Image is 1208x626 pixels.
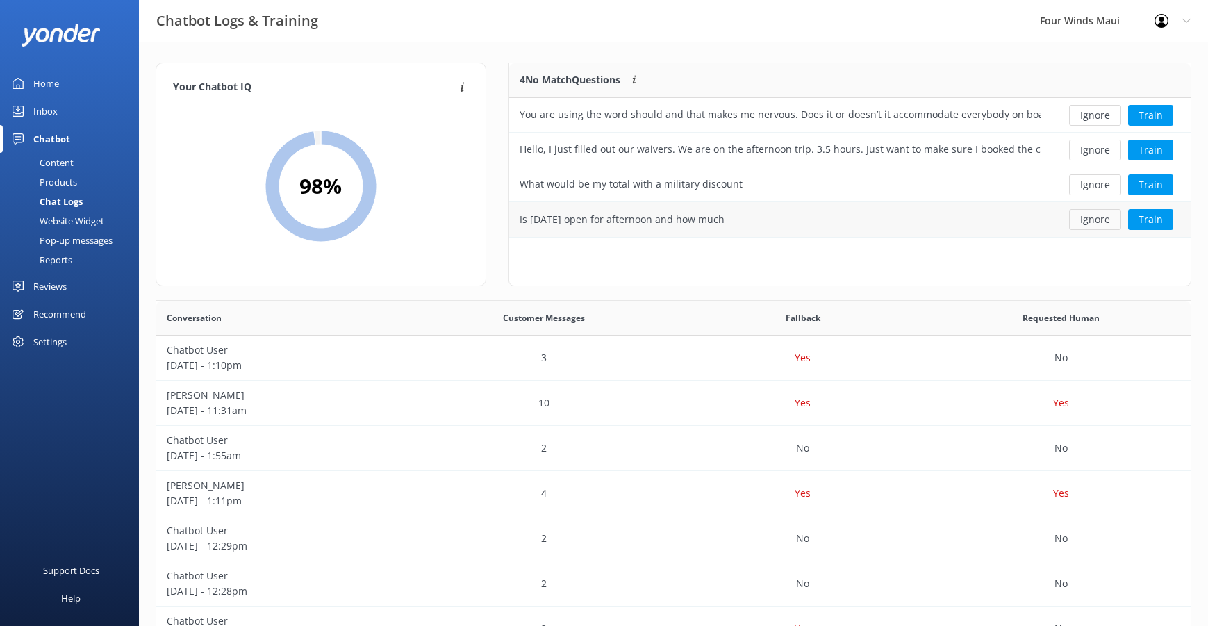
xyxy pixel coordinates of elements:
[167,388,404,403] p: [PERSON_NAME]
[1069,140,1121,160] button: Ignore
[1054,440,1068,456] p: No
[541,531,547,546] p: 2
[156,471,1191,516] div: row
[520,107,1041,122] div: You are using the word should and that makes me nervous. Does it or doesn’t it accommodate everyb...
[8,172,139,192] a: Products
[1053,395,1069,411] p: Yes
[8,192,139,211] a: Chat Logs
[33,300,86,328] div: Recommend
[541,440,547,456] p: 2
[8,231,139,250] a: Pop-up messages
[509,167,1191,202] div: row
[520,212,725,227] div: Is [DATE] open for afternoon and how much
[8,211,104,231] div: Website Widget
[167,358,404,373] p: [DATE] - 1:10pm
[1054,576,1068,591] p: No
[503,311,585,324] span: Customer Messages
[520,176,743,192] div: What would be my total with a military discount
[33,125,70,153] div: Chatbot
[8,153,139,172] a: Content
[8,153,74,172] div: Content
[509,98,1191,237] div: grid
[21,24,101,47] img: yonder-white-logo.png
[33,97,58,125] div: Inbox
[156,426,1191,471] div: row
[167,523,404,538] p: Chatbot User
[167,403,404,418] p: [DATE] - 11:31am
[167,448,404,463] p: [DATE] - 1:55am
[795,486,811,501] p: Yes
[1069,105,1121,126] button: Ignore
[795,395,811,411] p: Yes
[541,350,547,365] p: 3
[33,328,67,356] div: Settings
[541,486,547,501] p: 4
[1054,531,1068,546] p: No
[156,381,1191,426] div: row
[1128,174,1173,195] button: Train
[520,72,620,88] p: 4 No Match Questions
[1128,140,1173,160] button: Train
[1069,174,1121,195] button: Ignore
[1128,209,1173,230] button: Train
[156,336,1191,381] div: row
[167,493,404,509] p: [DATE] - 1:11pm
[43,557,99,584] div: Support Docs
[786,311,820,324] span: Fallback
[33,272,67,300] div: Reviews
[520,142,1041,157] div: Hello, I just filled out our waivers. We are on the afternoon trip. 3.5 hours. Just want to make ...
[1053,486,1069,501] p: Yes
[795,350,811,365] p: Yes
[796,531,809,546] p: No
[509,133,1191,167] div: row
[299,170,342,203] h2: 98 %
[796,576,809,591] p: No
[1128,105,1173,126] button: Train
[8,172,77,192] div: Products
[1054,350,1068,365] p: No
[167,538,404,554] p: [DATE] - 12:29pm
[33,69,59,97] div: Home
[1069,209,1121,230] button: Ignore
[156,516,1191,561] div: row
[509,202,1191,237] div: row
[167,478,404,493] p: [PERSON_NAME]
[156,561,1191,607] div: row
[167,584,404,599] p: [DATE] - 12:28pm
[61,584,81,612] div: Help
[796,440,809,456] p: No
[167,568,404,584] p: Chatbot User
[8,250,72,270] div: Reports
[156,10,318,32] h3: Chatbot Logs & Training
[8,231,113,250] div: Pop-up messages
[8,250,139,270] a: Reports
[167,433,404,448] p: Chatbot User
[167,343,404,358] p: Chatbot User
[167,311,222,324] span: Conversation
[8,192,83,211] div: Chat Logs
[538,395,549,411] p: 10
[173,80,456,95] h4: Your Chatbot IQ
[541,576,547,591] p: 2
[509,98,1191,133] div: row
[8,211,139,231] a: Website Widget
[1023,311,1100,324] span: Requested Human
